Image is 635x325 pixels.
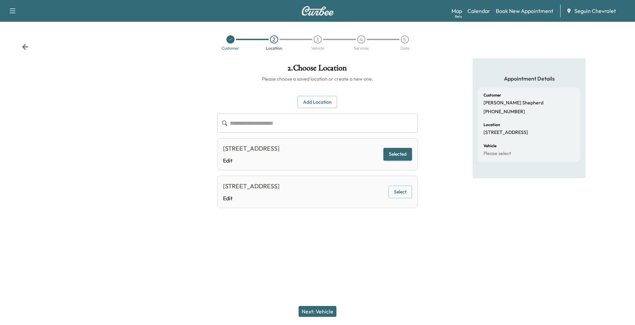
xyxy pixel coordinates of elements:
div: Date [400,46,409,50]
img: Curbee Logo [301,6,334,16]
div: 3 [314,35,322,44]
div: Location [266,46,282,50]
h5: Appointment Details [478,75,580,82]
div: Vehicle [311,46,324,50]
h6: Customer [483,93,501,97]
a: MapBeta [451,7,462,15]
p: [STREET_ADDRESS] [483,130,528,136]
a: Book New Appointment [496,7,553,15]
div: 2 [270,35,278,44]
a: Edit [223,156,280,165]
h1: 2 . Choose Location [217,64,418,75]
a: Calendar [467,7,490,15]
div: [STREET_ADDRESS] [223,182,280,191]
h6: Vehicle [483,144,496,148]
div: 5 [401,35,409,44]
div: Services [354,46,369,50]
div: Back [22,44,29,50]
h6: Please choose a saved location or create a new one. [217,75,418,82]
div: Beta [455,14,462,19]
span: Seguin Chevrolet [574,7,616,15]
button: Add Location [298,96,337,108]
a: Edit [223,194,280,202]
h6: Location [483,123,500,127]
button: Selected [383,148,412,160]
p: [PERSON_NAME] Shepherd [483,100,543,106]
button: Next: Vehicle [299,306,336,317]
button: Select [388,186,412,198]
p: [PHONE_NUMBER] [483,109,525,115]
div: 4 [357,35,365,44]
div: [STREET_ADDRESS] [223,144,280,153]
div: Customer [222,46,239,50]
p: Please select [483,151,511,157]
